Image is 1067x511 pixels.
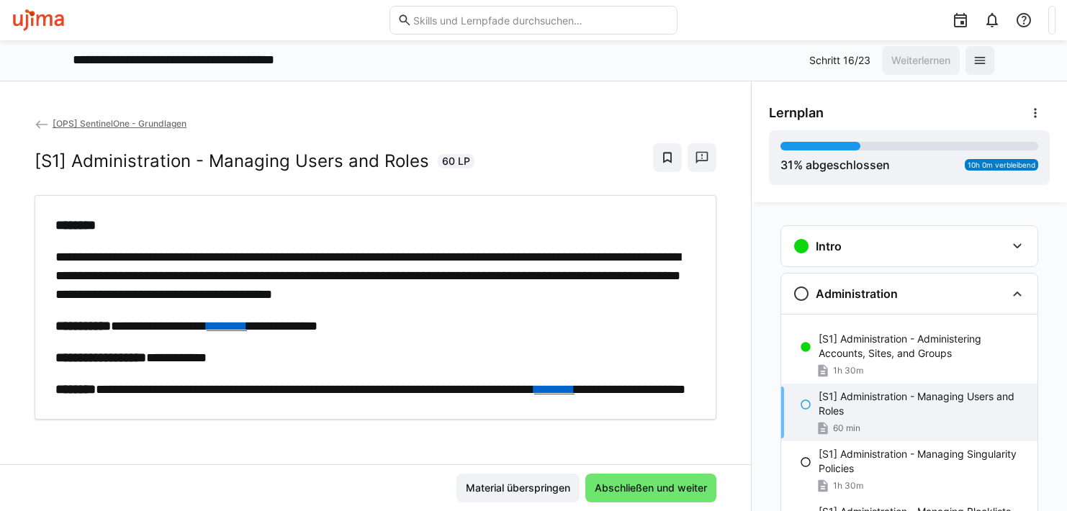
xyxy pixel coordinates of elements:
div: % abgeschlossen [780,156,890,173]
span: 60 min [833,422,860,434]
span: 1h 30m [833,365,863,376]
span: Lernplan [769,105,824,121]
span: Weiterlernen [889,53,953,68]
input: Skills und Lernpfade durchsuchen… [412,14,670,27]
span: 31 [780,158,793,172]
button: Abschließen und weiter [585,474,716,502]
a: [OPS] SentinelOne - Grundlagen [35,118,186,129]
p: [S1] Administration - Managing Users and Roles [819,389,1026,418]
h3: Administration [816,286,898,301]
span: 1h 30m [833,480,863,492]
span: Material überspringen [464,481,572,495]
span: Abschließen und weiter [593,481,709,495]
span: 10h 0m verbleibend [968,160,1035,169]
p: [S1] Administration - Administering Accounts, Sites, and Groups [819,332,1026,361]
h3: Intro [816,239,842,253]
button: Weiterlernen [882,46,960,75]
h2: [S1] Administration - Managing Users and Roles [35,150,429,172]
p: Schritt 16/23 [809,53,870,68]
span: 60 LP [442,154,470,168]
button: Material überspringen [456,474,580,502]
span: [OPS] SentinelOne - Grundlagen [53,118,186,129]
p: [S1] Administration - Managing Singularity Policies [819,447,1026,476]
